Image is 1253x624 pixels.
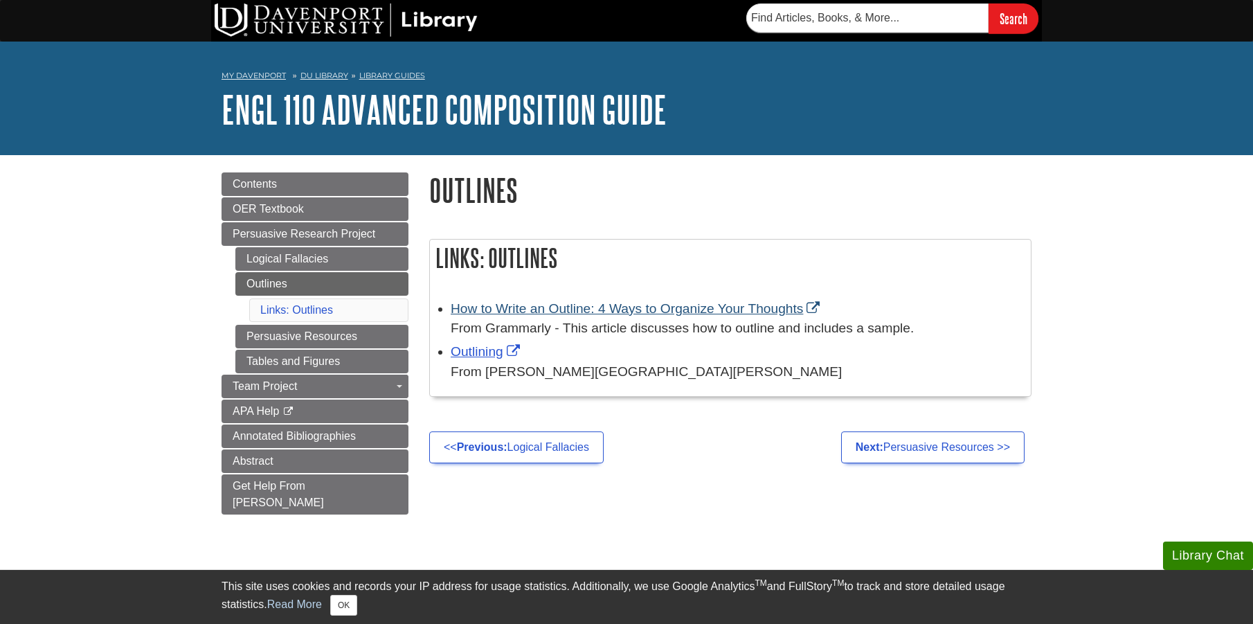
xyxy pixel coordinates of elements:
div: Guide Page Menu [222,172,408,515]
div: This site uses cookies and records your IP address for usage statistics. Additionally, we use Goo... [222,578,1031,616]
a: Abstract [222,449,408,473]
button: Close [330,595,357,616]
div: From Grammarly - This article discusses how to outline and includes a sample. [451,319,1024,339]
a: Annotated Bibliographies [222,425,408,448]
span: Annotated Bibliographies [233,430,356,442]
img: DU Library [215,3,478,37]
sup: TM [832,578,844,588]
i: This link opens in a new window [282,407,294,416]
a: DU Library [300,71,348,80]
input: Find Articles, Books, & More... [746,3,989,33]
a: ENGL 110 Advanced Composition Guide [222,88,667,131]
button: Library Chat [1163,542,1253,570]
strong: Next: [856,441,883,453]
span: Get Help From [PERSON_NAME] [233,480,324,508]
a: OER Textbook [222,197,408,221]
a: Get Help From [PERSON_NAME] [222,474,408,515]
a: APA Help [222,400,408,423]
a: Link opens in new window [451,344,523,359]
a: <<Previous:Logical Fallacies [429,431,604,463]
span: Abstract [233,455,273,467]
input: Search [989,3,1038,33]
a: Links: Outlines [260,304,333,316]
form: Searches DU Library's articles, books, and more [746,3,1038,33]
span: Team Project [233,380,297,392]
span: Persuasive Research Project [233,228,375,240]
a: Logical Fallacies [235,247,408,271]
a: Persuasive Research Project [222,222,408,246]
a: Outlines [235,272,408,296]
div: From [PERSON_NAME][GEOGRAPHIC_DATA][PERSON_NAME] [451,362,1024,382]
h1: Outlines [429,172,1031,208]
a: Persuasive Resources [235,325,408,348]
h2: Links: Outlines [430,240,1031,276]
nav: breadcrumb [222,66,1031,89]
a: Team Project [222,375,408,398]
a: Tables and Figures [235,350,408,373]
strong: Previous: [457,441,507,453]
span: Contents [233,178,277,190]
span: APA Help [233,405,279,417]
a: Library Guides [359,71,425,80]
a: Link opens in new window [451,301,823,316]
a: Read More [267,598,322,610]
sup: TM [755,578,766,588]
span: OER Textbook [233,203,304,215]
a: Contents [222,172,408,196]
a: My Davenport [222,70,286,82]
a: Next:Persuasive Resources >> [841,431,1025,463]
